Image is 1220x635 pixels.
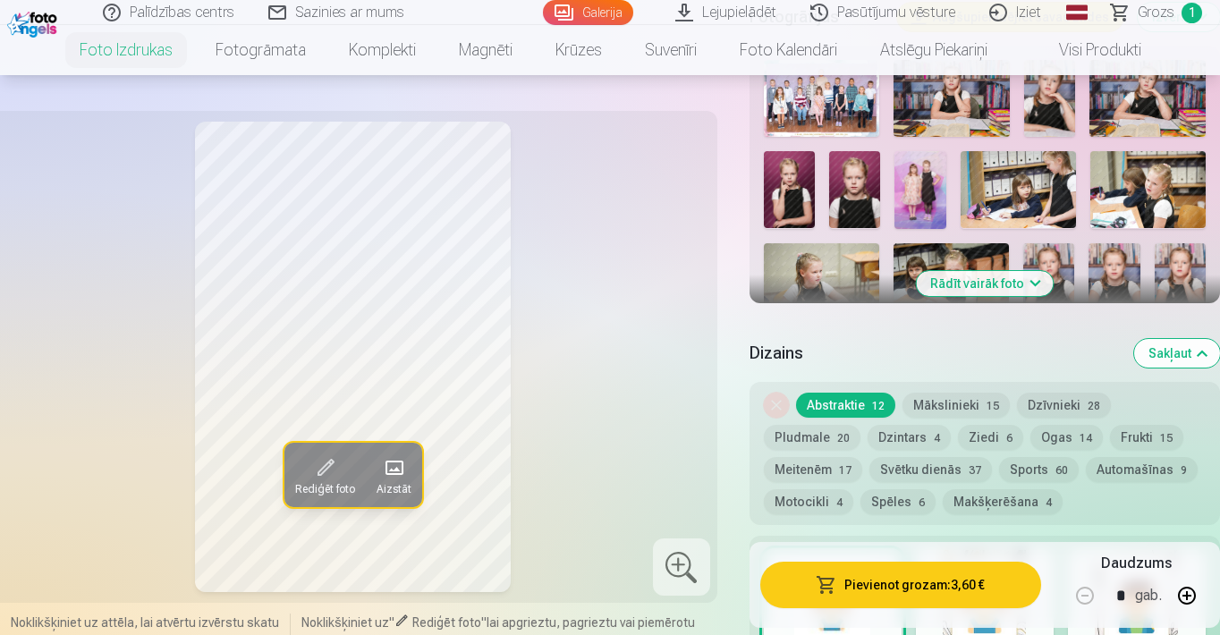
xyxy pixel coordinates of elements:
span: Noklikšķiniet uz [301,615,389,630]
button: Makšķerēšana4 [943,489,1063,514]
span: Noklikšķiniet uz attēla, lai atvērtu izvērstu skatu [11,614,279,631]
button: Sports60 [999,457,1079,482]
span: 14 [1080,432,1092,444]
span: " [389,615,394,630]
span: 60 [1055,464,1068,477]
span: 6 [1006,432,1012,444]
button: Dzintars4 [868,425,951,450]
button: Rādīt vairāk foto [916,271,1053,296]
a: Foto kalendāri [718,25,859,75]
button: Automašīnas9 [1086,457,1198,482]
span: 4 [1046,496,1052,509]
a: Atslēgu piekariņi [859,25,1009,75]
button: Aizstāt [366,443,422,507]
span: Grozs [1138,2,1174,23]
button: Pludmale20 [764,425,860,450]
a: Foto izdrukas [58,25,194,75]
h5: Dizains [750,341,1120,366]
a: Fotogrāmata [194,25,327,75]
button: Meitenēm17 [764,457,862,482]
span: 9 [1181,464,1187,477]
a: Suvenīri [623,25,718,75]
span: 37 [969,464,981,477]
span: Rediģēt foto [412,615,481,630]
button: Dzīvnieki28 [1017,393,1111,418]
button: Motocikli4 [764,489,853,514]
button: Svētku dienās37 [869,457,992,482]
button: Spēles6 [860,489,936,514]
a: Visi produkti [1009,25,1163,75]
span: 1 [1182,3,1202,23]
button: Ogas14 [1030,425,1103,450]
span: 15 [987,400,999,412]
a: Komplekti [327,25,437,75]
span: 17 [839,464,851,477]
h5: Daudzums [1101,553,1172,574]
span: " [481,615,487,630]
div: gab. [1135,574,1162,617]
span: 4 [836,496,843,509]
button: Mākslinieki15 [902,393,1010,418]
button: Abstraktie12 [796,393,895,418]
span: 6 [919,496,925,509]
span: 28 [1088,400,1100,412]
img: /fa1 [7,7,62,38]
span: 15 [1160,432,1173,444]
span: 20 [837,432,850,444]
button: Sakļaut [1134,339,1220,368]
button: Frukti15 [1110,425,1183,450]
span: Rediģēt foto [295,482,355,496]
button: Pievienot grozam:3,60 € [760,562,1042,608]
span: 4 [934,432,940,444]
a: Magnēti [437,25,534,75]
span: Aizstāt [377,482,411,496]
button: Rediģēt foto [284,443,366,507]
span: 12 [872,400,885,412]
a: Krūzes [534,25,623,75]
button: Ziedi6 [958,425,1023,450]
